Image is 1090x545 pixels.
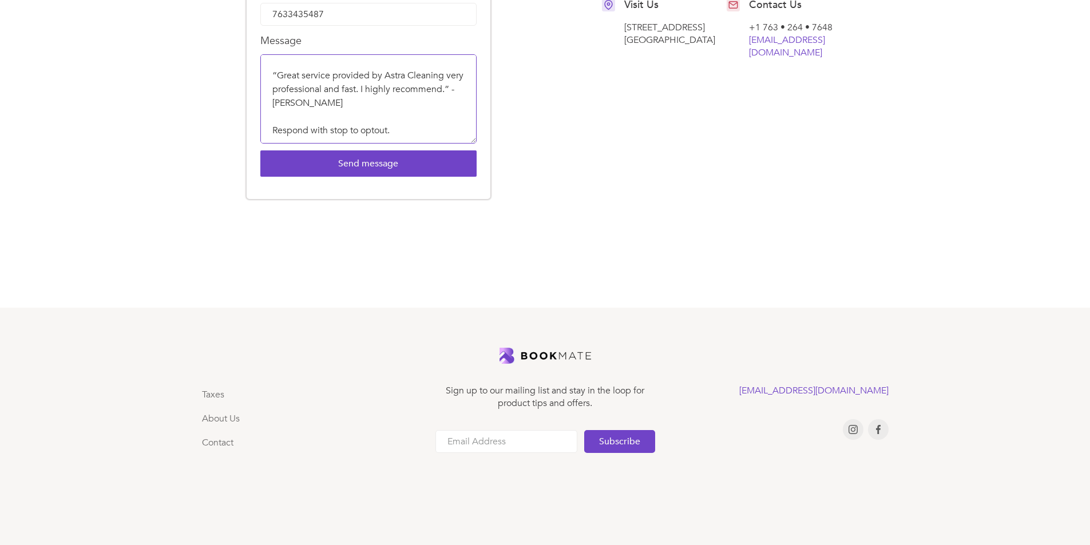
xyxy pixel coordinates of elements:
a: Contact [202,436,233,449]
div: +1 763 • 264 • 7648 [749,21,842,59]
a: About Us [202,412,240,425]
label: Message [260,33,477,50]
a: [EMAIL_ADDRESS][DOMAIN_NAME] [739,384,889,397]
a: [EMAIL_ADDRESS][DOMAIN_NAME] [749,34,825,59]
input: Subscribe [584,430,655,453]
input: Send message [260,150,477,177]
form: Email Form [435,430,655,453]
a: Taxes [202,388,224,401]
div: Sign up to our mailing list and stay in the loop for product tips and offers. [435,384,655,409]
input: Email Address [435,430,577,453]
div: [STREET_ADDRESS] [GEOGRAPHIC_DATA] [624,21,718,46]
